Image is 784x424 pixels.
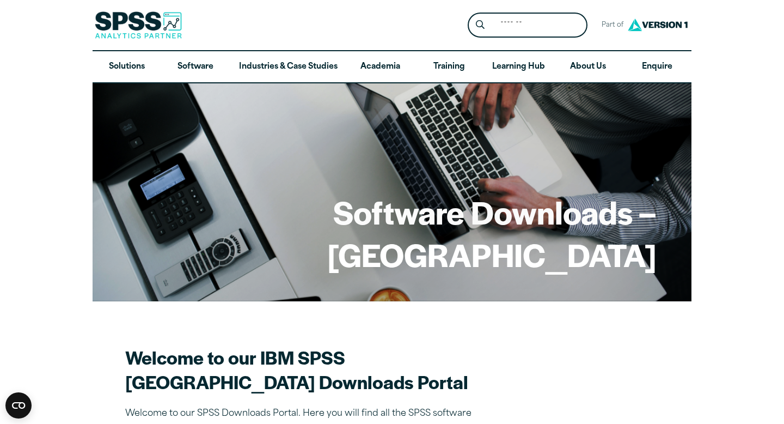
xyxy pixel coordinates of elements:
nav: Desktop version of site main menu [93,51,691,83]
a: Enquire [623,51,691,83]
button: Open CMP widget [5,392,32,419]
img: SPSS Analytics Partner [95,11,182,39]
a: Industries & Case Studies [230,51,346,83]
form: Site Header Search Form [468,13,587,38]
h2: Welcome to our IBM SPSS [GEOGRAPHIC_DATA] Downloads Portal [125,345,506,394]
a: Solutions [93,51,161,83]
h1: Software Downloads – [GEOGRAPHIC_DATA] [127,191,657,275]
a: Academia [346,51,415,83]
a: Training [415,51,483,83]
span: Part of [596,17,625,33]
a: Software [161,51,230,83]
svg: Search magnifying glass icon [476,20,485,29]
a: About Us [554,51,622,83]
a: Learning Hub [483,51,554,83]
img: Version1 Logo [625,15,690,35]
button: Search magnifying glass icon [470,15,491,35]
